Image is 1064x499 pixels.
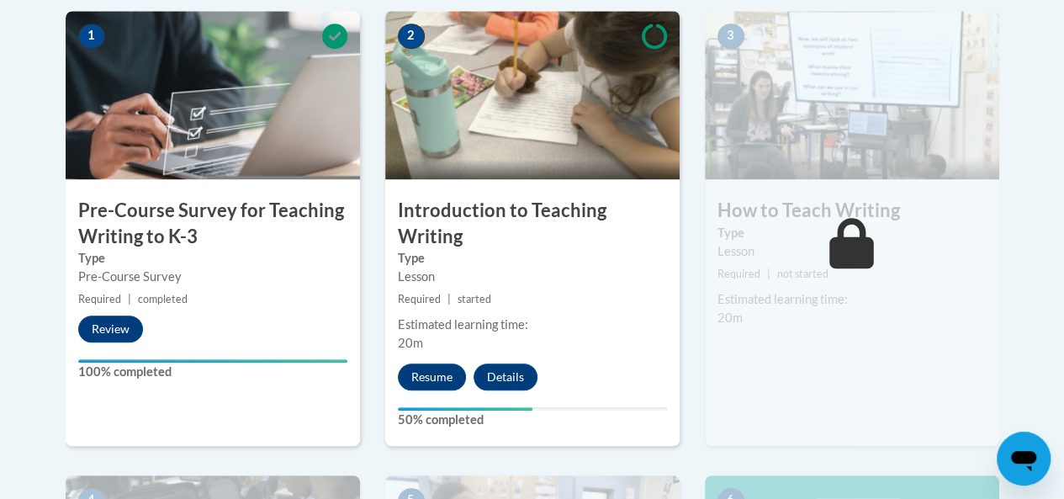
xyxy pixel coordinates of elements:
[398,411,667,429] label: 50% completed
[128,293,131,305] span: |
[78,268,347,286] div: Pre-Course Survey
[398,24,425,49] span: 2
[78,249,347,268] label: Type
[767,268,770,280] span: |
[385,11,680,179] img: Course Image
[66,198,360,250] h3: Pre-Course Survey for Teaching Writing to K-3
[717,290,987,309] div: Estimated learning time:
[717,311,743,325] span: 20m
[398,293,441,305] span: Required
[447,293,451,305] span: |
[474,364,537,390] button: Details
[458,293,491,305] span: started
[78,24,105,49] span: 1
[385,198,680,250] h3: Introduction to Teaching Writing
[66,11,360,179] img: Course Image
[717,24,744,49] span: 3
[705,198,999,224] h3: How to Teach Writing
[78,316,143,342] button: Review
[777,268,828,280] span: not started
[398,316,667,334] div: Estimated learning time:
[997,432,1051,486] iframe: Button to launch messaging window
[717,268,760,280] span: Required
[705,11,999,179] img: Course Image
[717,224,987,242] label: Type
[398,249,667,268] label: Type
[78,293,121,305] span: Required
[398,407,532,411] div: Your progress
[398,364,466,390] button: Resume
[398,336,423,350] span: 20m
[398,268,667,286] div: Lesson
[717,242,987,261] div: Lesson
[78,359,347,363] div: Your progress
[78,363,347,381] label: 100% completed
[138,293,188,305] span: completed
